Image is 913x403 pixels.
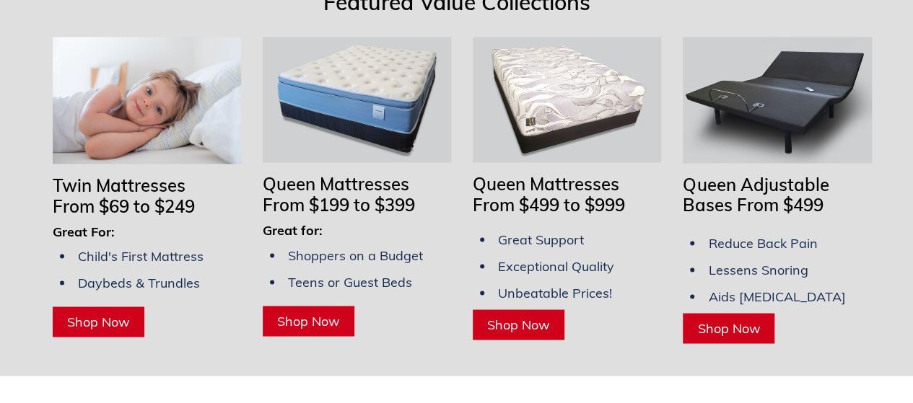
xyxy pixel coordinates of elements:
[473,37,661,162] img: Queen Mattresses From $449 to $949
[288,273,412,290] span: Teens or Guest Beds
[53,174,185,195] span: Twin Mattresses
[53,306,144,337] a: Shop Now
[263,193,415,215] span: From $199 to $399
[498,284,612,301] span: Unbeatable Prices!
[498,257,614,274] span: Exceptional Quality
[473,172,619,194] span: Queen Mattresses
[78,274,200,291] span: Daybeds & Trundles
[473,193,625,215] span: From $499 to $999
[263,172,409,194] span: Queen Mattresses
[498,231,584,247] span: Great Support
[697,319,760,336] span: Shop Now
[53,195,195,216] span: From $69 to $249
[263,37,451,162] img: Queen Mattresses From $199 to $349
[263,306,354,336] a: Shop Now
[263,221,323,238] span: Great for:
[683,37,871,162] img: Adjustable Bases Starting at $379
[683,313,774,343] a: Shop Now
[487,316,550,332] span: Shop Now
[288,247,423,263] span: Shoppers on a Budget
[708,288,845,304] span: Aids [MEDICAL_DATA]
[708,261,808,278] span: Lessens Snoring
[78,247,204,264] span: Child's First Mattress
[53,37,241,164] img: Twin Mattresses From $69 to $169
[683,173,829,216] span: Queen Adjustable Bases From $499
[708,234,817,251] span: Reduce Back Pain
[53,223,115,239] span: Great For:
[67,313,130,329] span: Shop Now
[473,309,564,340] a: Shop Now
[277,312,340,329] span: Shop Now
